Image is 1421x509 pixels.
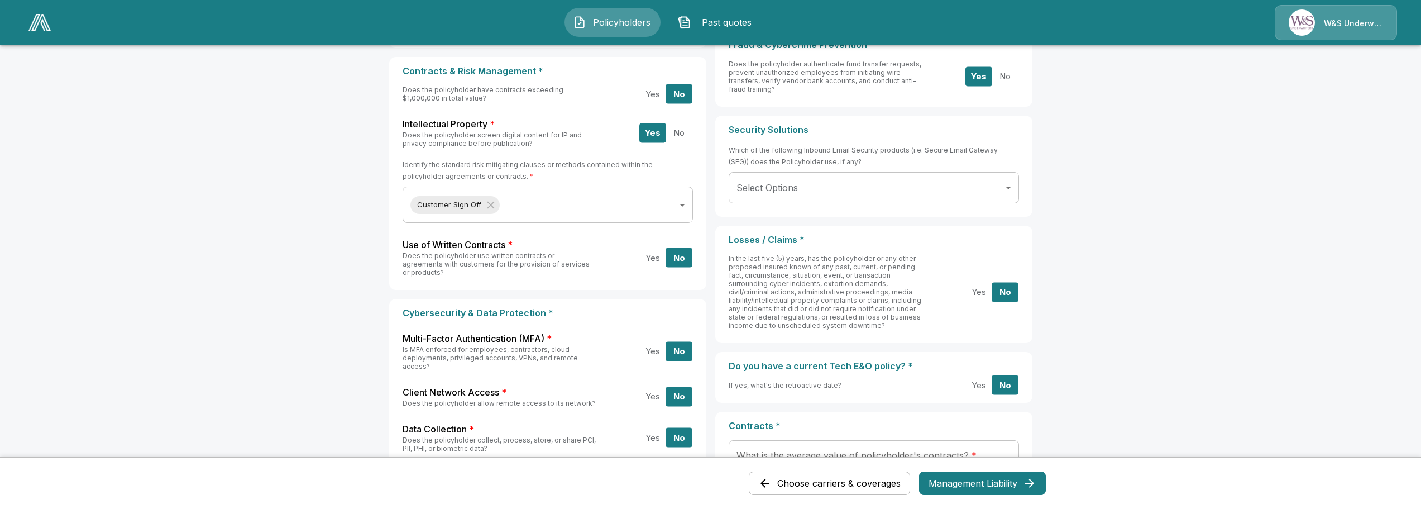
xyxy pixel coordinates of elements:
[992,66,1018,86] button: No
[403,159,693,182] h6: Identify the standard risk mitigating clauses or methods contained within the policyholder agreem...
[992,282,1018,302] button: No
[410,198,488,211] span: Customer Sign Off
[666,248,692,268] button: No
[965,282,992,302] button: Yes
[403,332,544,345] span: Multi-Factor Authentication (MFA)
[403,423,467,436] span: Data Collection
[729,235,1019,245] p: Losses / Claims *
[729,254,921,330] span: In the last five (5) years, has the policyholder or any other proposed insured known of any past,...
[749,472,910,495] button: Choose carriers & coverages
[410,196,500,214] div: Customer Sign Off
[729,361,1019,372] p: Do you have a current Tech E&O policy? *
[591,16,652,29] span: Policyholders
[639,123,666,142] button: Yes
[403,239,505,251] span: Use of Written Contracts
[403,66,693,77] p: Contracts & Risk Management *
[403,436,596,453] span: Does the policyholder collect, process, store, or share PCI, PII, PHI, or biometric data?
[639,387,666,406] button: Yes
[403,251,590,277] span: Does the policyholder use written contracts or agreements with customers for the provision of ser...
[639,428,666,448] button: Yes
[696,16,757,29] span: Past quotes
[919,472,1046,495] button: Management Liability
[403,399,596,407] span: Does the policyholder allow remote access to its network?
[573,16,586,29] img: Policyholders Icon
[965,66,992,86] button: Yes
[669,8,765,37] button: Past quotes IconPast quotes
[666,428,692,448] button: No
[729,421,1019,431] p: Contracts *
[403,85,563,102] span: Does the policyholder have contracts exceeding $1,000,000 in total value?
[403,131,582,148] span: Does the policyholder screen digital content for IP and privacy compliance before publication?
[666,387,692,406] button: No
[28,14,51,31] img: AA Logo
[403,118,487,131] span: Intellectual Property
[639,248,666,268] button: Yes
[729,144,1019,168] h6: Which of the following Inbound Email Security products (i.e. Secure Email Gateway (SEG)) does the...
[403,386,499,399] span: Client Network Access
[666,123,692,142] button: No
[729,60,921,93] span: Does the policyholder authenticate fund transfer requests, prevent unauthorized employees from in...
[403,187,693,223] div: Without label
[992,375,1018,395] button: No
[678,16,691,29] img: Past quotes Icon
[639,84,666,104] button: Yes
[729,381,841,389] span: If yes, what's the retroactive date?
[736,182,798,193] span: Select Options
[965,375,992,395] button: Yes
[729,40,1019,50] p: Fraud & Cybercrime Prevention *
[564,8,661,37] button: Policyholders IconPolicyholders
[403,345,578,370] span: Is MFA enforced for employees, contractors, cloud deployments, privileged accounts, VPNs, and rem...
[729,125,1019,135] p: Security Solutions
[666,84,692,104] button: No
[666,341,692,361] button: No
[403,308,693,318] p: Cybersecurity & Data Protection *
[729,172,1019,203] div: Without label
[639,341,666,361] button: Yes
